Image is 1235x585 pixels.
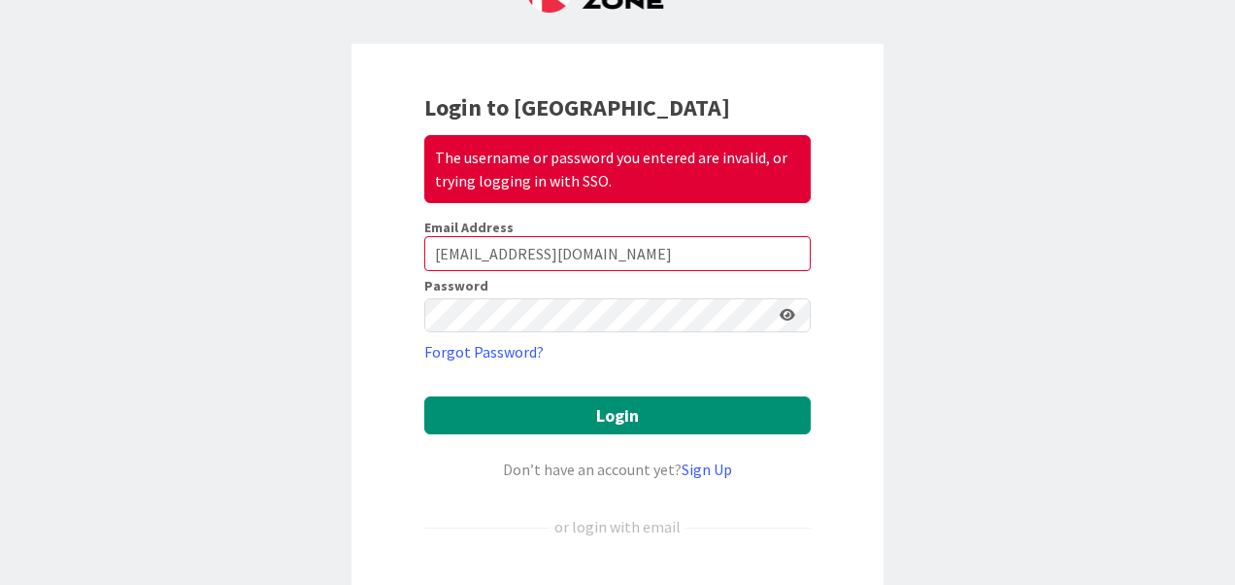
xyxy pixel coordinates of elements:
[550,515,685,538] div: or login with email
[424,340,544,363] a: Forgot Password?
[424,396,811,434] button: Login
[424,135,811,203] div: The username or password you entered are invalid, or trying logging in with SSO.
[424,219,514,236] label: Email Address
[682,460,732,479] a: Sign Up
[424,92,730,122] b: Login to [GEOGRAPHIC_DATA]
[424,279,488,292] label: Password
[424,458,811,481] div: Don’t have an account yet?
